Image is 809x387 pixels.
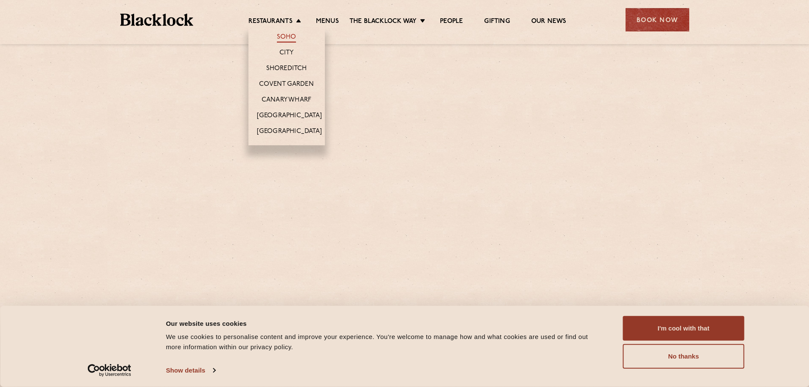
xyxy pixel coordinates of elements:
a: [GEOGRAPHIC_DATA] [257,127,322,137]
a: Covent Garden [259,80,314,90]
a: [GEOGRAPHIC_DATA] [257,112,322,121]
div: We use cookies to personalise content and improve your experience. You're welcome to manage how a... [166,332,604,352]
a: Usercentrics Cookiebot - opens in a new window [72,364,147,377]
a: Soho [277,33,296,42]
div: Book Now [626,8,689,31]
a: Canary Wharf [262,96,311,105]
img: BL_Textured_Logo-footer-cropped.svg [120,14,194,26]
a: The Blacklock Way [350,17,417,27]
a: City [279,49,294,58]
a: Show details [166,364,215,377]
a: Gifting [484,17,510,27]
a: Shoreditch [266,65,307,74]
a: Menus [316,17,339,27]
button: I'm cool with that [623,316,744,341]
a: Restaurants [248,17,293,27]
div: Our website uses cookies [166,318,604,328]
a: Our News [531,17,567,27]
button: No thanks [623,344,744,369]
a: People [440,17,463,27]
